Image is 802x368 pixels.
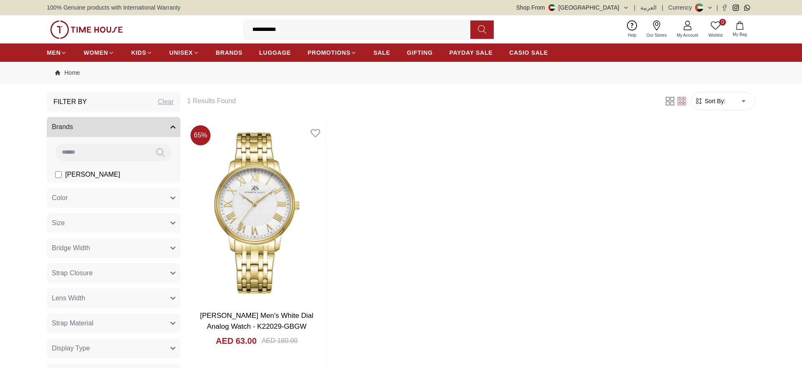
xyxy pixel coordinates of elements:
[47,313,180,333] button: Strap Material
[733,5,739,11] a: Instagram
[52,268,93,278] span: Strap Closure
[721,5,728,11] a: Facebook
[516,3,629,12] button: Shop From[GEOGRAPHIC_DATA]
[261,336,297,346] div: AED 180.00
[703,97,726,105] span: Sort By:
[407,48,433,57] span: GIFTING
[509,45,548,60] a: CASIO SALE
[169,45,199,60] a: UNISEX
[47,238,180,258] button: Bridge Width
[373,45,390,60] a: SALE
[52,193,68,203] span: Color
[716,3,718,12] span: |
[449,48,492,57] span: PAYDAY SALE
[407,45,433,60] a: GIFTING
[47,213,180,233] button: Size
[307,48,350,57] span: PROMOTIONS
[662,3,663,12] span: |
[728,20,752,39] button: My Bag
[624,32,640,38] span: Help
[52,293,85,303] span: Lens Width
[216,48,243,57] span: BRANDS
[744,5,750,11] a: Whatsapp
[47,3,180,12] span: 100% Genuine products with International Warranty
[55,69,80,77] a: Home
[158,97,174,107] div: Clear
[259,48,291,57] span: LUGGAGE
[640,3,657,12] button: العربية
[623,19,642,40] a: Help
[216,45,243,60] a: BRANDS
[47,62,755,84] nav: Breadcrumb
[190,125,211,145] span: 65 %
[307,45,357,60] a: PROMOTIONS
[668,3,695,12] div: Currency
[65,170,120,180] span: [PERSON_NAME]
[673,32,702,38] span: My Account
[52,318,94,328] span: Strap Material
[187,96,654,106] h6: 1 Results Found
[53,97,87,107] h3: Filter By
[719,19,726,25] span: 0
[52,343,90,353] span: Display Type
[52,218,65,228] span: Size
[259,45,291,60] a: LUGGAGE
[216,335,256,347] h4: AED 63.00
[47,45,67,60] a: MEN
[47,117,180,137] button: Brands
[729,31,750,38] span: My Bag
[84,48,108,57] span: WOMEN
[695,97,726,105] button: Sort By:
[373,48,390,57] span: SALE
[169,48,193,57] span: UNISEX
[47,338,180,358] button: Display Type
[47,48,61,57] span: MEN
[47,188,180,208] button: Color
[200,312,314,330] a: [PERSON_NAME] Men's White Dial Analog Watch - K22029-GBGW
[509,48,548,57] span: CASIO SALE
[50,20,123,39] img: ...
[131,48,146,57] span: KIDS
[55,171,62,178] input: [PERSON_NAME]
[642,19,672,40] a: Our Stores
[634,3,636,12] span: |
[548,4,555,11] img: United Arab Emirates
[84,45,114,60] a: WOMEN
[449,45,492,60] a: PAYDAY SALE
[187,122,326,304] img: Kenneth Scott Men's White Dial Analog Watch - K22029-GBGW
[47,263,180,283] button: Strap Closure
[47,288,180,308] button: Lens Width
[705,32,726,38] span: Wishlist
[703,19,728,40] a: 0Wishlist
[643,32,670,38] span: Our Stores
[52,122,73,132] span: Brands
[131,45,152,60] a: KIDS
[52,243,90,253] span: Bridge Width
